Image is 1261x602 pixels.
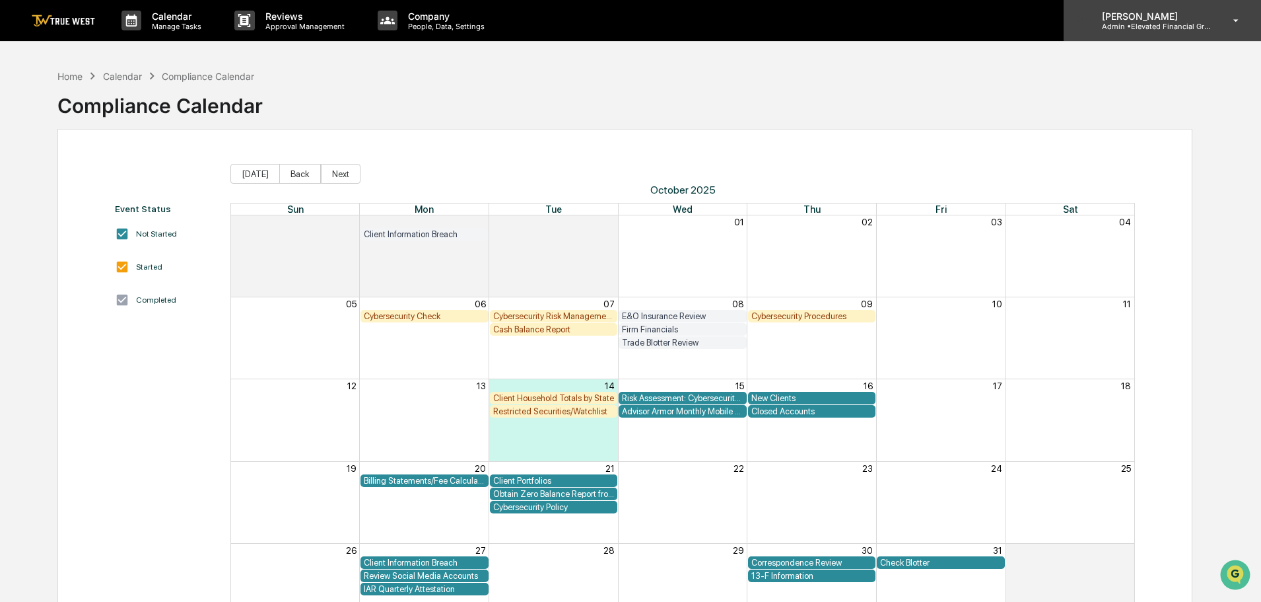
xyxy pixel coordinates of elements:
[993,545,1002,556] button: 31
[751,558,873,568] div: Correspondence Review
[603,217,615,227] button: 30
[26,270,85,283] span: Preclearance
[96,272,106,282] div: 🗄️
[347,463,357,474] button: 19
[13,101,37,125] img: 1746055101610-c473b297-6a78-478c-a979-82029cc54cd1
[861,299,873,309] button: 09
[751,393,873,403] div: New Clients
[493,406,615,416] div: Restricted Securities/Watchlist
[1063,204,1078,215] span: Sat
[622,311,743,321] div: E&O Insurance Review
[493,489,615,499] div: Obtain Zero Balance Report from Custodian
[605,463,615,474] button: 21
[115,204,217,214] div: Event Status
[364,476,485,486] div: Billing Statements/Fee Calculations Report
[605,381,615,391] button: 14
[991,463,1002,474] button: 24
[603,299,615,309] button: 07
[345,217,357,227] button: 28
[13,297,24,307] div: 🔎
[117,180,144,190] span: [DATE]
[622,324,743,334] div: Firm Financials
[110,215,114,226] span: •
[13,272,24,282] div: 🖐️
[735,381,744,391] button: 15
[862,463,873,474] button: 23
[1121,545,1131,556] button: 01
[59,101,217,114] div: Start new chat
[364,584,485,594] div: IAR Quarterly Attestation
[475,545,486,556] button: 27
[141,22,208,31] p: Manage Tasks
[1121,381,1131,391] button: 18
[346,299,357,309] button: 05
[26,295,83,309] span: Data Lookup
[493,393,615,403] div: Client Household Totals by State
[475,217,486,227] button: 29
[1219,558,1254,594] iframe: Open customer support
[162,71,254,82] div: Compliance Calendar
[545,204,562,215] span: Tue
[734,217,744,227] button: 01
[880,558,1002,568] div: Check Blotter
[1123,299,1131,309] button: 11
[1091,22,1214,31] p: Admin • Elevated Financial Group
[13,147,88,157] div: Past conversations
[131,328,160,338] span: Pylon
[1091,11,1214,22] p: [PERSON_NAME]
[90,265,169,289] a: 🗄️Attestations
[992,299,1002,309] button: 10
[493,502,615,512] div: Cybersecurity Policy
[622,393,743,403] div: Risk Assessment: Cybersecurity and Technology Vendor Review
[346,545,357,556] button: 26
[255,22,351,31] p: Approval Management
[475,463,486,474] button: 20
[622,338,743,348] div: Trade Blotter Review
[364,558,485,568] div: Client Information Breach
[732,299,744,309] button: 08
[364,229,485,239] div: Client Information Breach
[864,381,873,391] button: 16
[13,28,240,49] p: How can we help?
[862,545,873,556] button: 30
[603,545,615,556] button: 28
[415,204,434,215] span: Mon
[59,114,182,125] div: We're available if you need us!
[991,217,1002,227] button: 03
[751,311,873,321] div: Cybersecurity Procedures
[57,83,263,118] div: Compliance Calendar
[475,299,486,309] button: 06
[733,545,744,556] button: 29
[493,311,615,321] div: Cybersecurity Risk Management and Strategy
[141,11,208,22] p: Calendar
[1119,217,1131,227] button: 04
[321,164,360,184] button: Next
[41,180,107,190] span: [PERSON_NAME]
[993,381,1002,391] button: 17
[751,571,873,581] div: 13-F Information
[287,204,304,215] span: Sun
[32,15,95,27] img: logo
[622,406,743,416] div: Advisor Armor Monthly Mobile Applet Scan
[1121,463,1131,474] button: 25
[230,184,1136,196] span: October 2025
[936,204,947,215] span: Fri
[364,311,485,321] div: Cybersecurity Check
[397,11,491,22] p: Company
[57,71,83,82] div: Home
[93,327,160,338] a: Powered byPylon
[279,164,321,184] button: Back
[397,22,491,31] p: People, Data, Settings
[477,381,486,391] button: 13
[803,204,821,215] span: Thu
[13,203,34,224] img: Tammy Steffen
[136,295,176,305] div: Completed
[103,71,142,82] div: Calendar
[28,101,51,125] img: 8933085812038_c878075ebb4cc5468115_72.jpg
[347,381,357,391] button: 12
[493,324,615,334] div: Cash Balance Report
[673,204,693,215] span: Wed
[751,406,873,416] div: Closed Accounts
